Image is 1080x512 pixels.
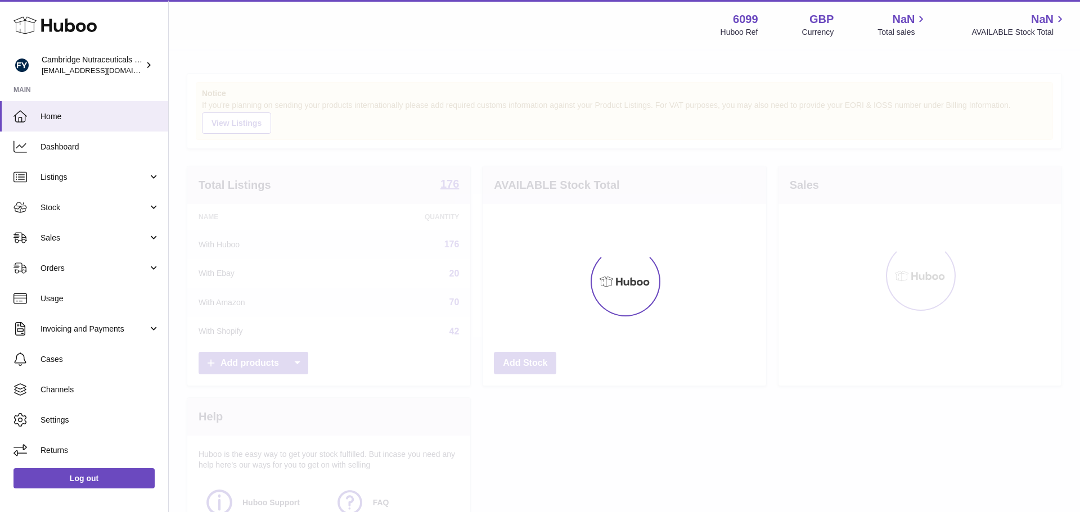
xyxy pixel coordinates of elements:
[1031,12,1054,27] span: NaN
[42,55,143,76] div: Cambridge Nutraceuticals Ltd
[971,12,1066,38] a: NaN AVAILABLE Stock Total
[40,293,160,304] span: Usage
[40,233,148,243] span: Sales
[42,66,165,75] span: [EMAIL_ADDRESS][DOMAIN_NAME]
[13,468,155,488] a: Log out
[40,202,148,213] span: Stock
[13,57,30,74] img: internalAdmin-6099@internal.huboo.com
[40,172,148,183] span: Listings
[877,12,928,38] a: NaN Total sales
[40,384,160,395] span: Channels
[40,415,160,425] span: Settings
[40,324,148,334] span: Invoicing and Payments
[40,263,148,274] span: Orders
[40,445,160,456] span: Returns
[809,12,834,27] strong: GBP
[721,27,758,38] div: Huboo Ref
[40,142,160,152] span: Dashboard
[877,27,928,38] span: Total sales
[971,27,1066,38] span: AVAILABLE Stock Total
[40,354,160,365] span: Cases
[40,111,160,122] span: Home
[892,12,915,27] span: NaN
[733,12,758,27] strong: 6099
[802,27,834,38] div: Currency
